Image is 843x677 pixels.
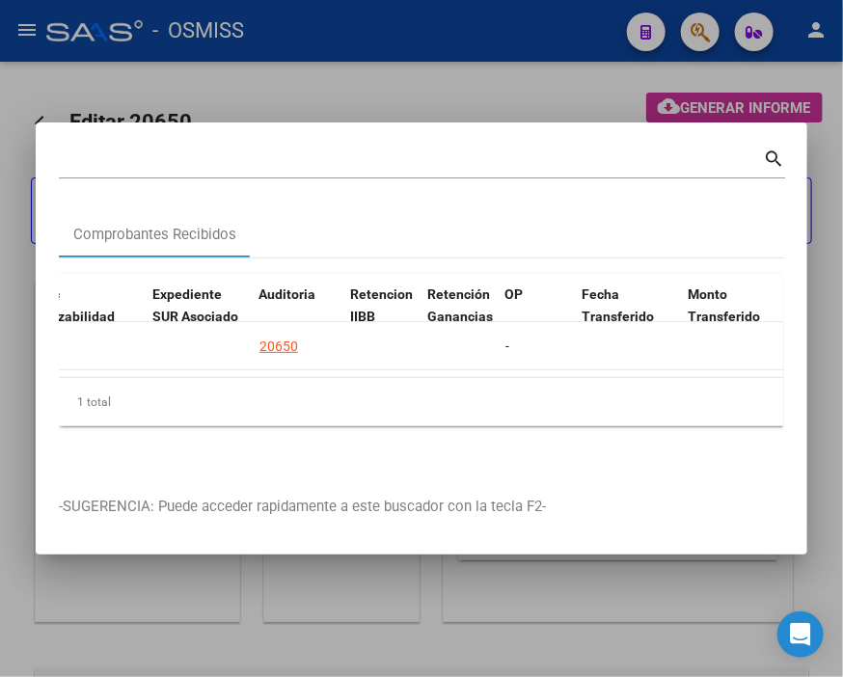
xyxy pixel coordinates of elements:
[251,274,342,359] datatable-header-cell: Auditoria
[574,274,680,359] datatable-header-cell: Fecha Transferido
[259,336,298,358] div: 20650
[688,286,760,324] span: Monto Transferido
[420,274,497,359] datatable-header-cell: Retención Ganancias
[59,496,784,518] p: -SUGERENCIA: Puede acceder rapidamente a este buscador con la tecla F2-
[582,286,654,324] span: Fecha Transferido
[680,274,786,359] datatable-header-cell: Monto Transferido
[152,286,238,324] span: Expediente SUR Asociado
[342,274,420,359] datatable-header-cell: Retencion IIBB
[427,286,493,324] span: Retención Ganancias
[258,286,315,302] span: Auditoria
[763,146,785,169] mat-icon: search
[29,274,145,359] datatable-header-cell: Doc Trazabilidad
[73,224,236,246] div: Comprobantes Recibidos
[497,274,574,359] datatable-header-cell: OP
[59,378,784,426] div: 1 total
[145,274,251,359] datatable-header-cell: Expediente SUR Asociado
[505,338,509,354] span: -
[504,286,523,302] span: OP
[350,286,413,324] span: Retencion IIBB
[777,611,824,658] div: Open Intercom Messenger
